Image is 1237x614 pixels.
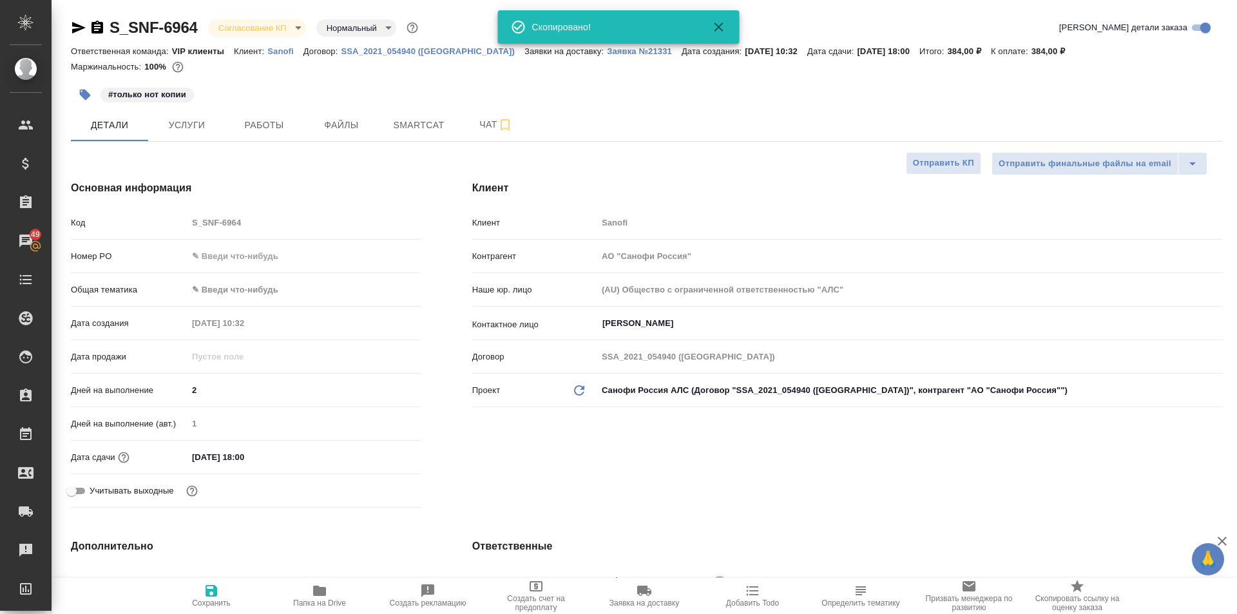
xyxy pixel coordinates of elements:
button: Папка на Drive [265,578,374,614]
input: ✎ Введи что-нибудь [187,247,421,265]
button: Доп статусы указывают на важность/срочность заказа [404,19,421,36]
p: Проект [472,384,501,397]
button: Заявка №21331 [607,45,682,58]
p: Дней на выполнение (авт.) [71,417,187,430]
input: Пустое поле [597,347,1223,366]
span: [PERSON_NAME] детали заказа [1059,21,1187,34]
button: Отправить КП [906,152,981,175]
span: Добавить Todo [726,599,779,608]
button: Добавить Todo [698,578,807,614]
span: [PERSON_NAME] [637,575,716,588]
button: Выбери, если сб и вс нужно считать рабочими днями для выполнения заказа. [184,483,200,499]
span: Папка на Drive [293,599,346,608]
p: Дней на выполнение [71,384,187,397]
p: Наше юр. лицо [472,283,597,296]
input: Пустое поле [187,414,421,433]
a: 49 [3,225,48,257]
p: Контактное лицо [472,318,597,331]
p: 384,00 ₽ [1031,46,1075,56]
p: Дата сдачи [71,451,115,464]
input: Пустое поле [187,571,421,590]
div: Согласование КП [316,19,396,37]
span: 🙏 [1197,546,1219,573]
h4: Ответственные [472,539,1223,554]
button: Закрыть [704,19,734,35]
p: SSA_2021_054940 ([GEOGRAPHIC_DATA]) [341,46,524,56]
h4: Клиент [472,180,1223,196]
p: [DATE] 10:32 [745,46,807,56]
span: Скопировать ссылку на оценку заказа [1031,594,1124,612]
a: S_SNF-6964 [110,19,198,36]
button: Скопировать ссылку для ЯМессенджера [71,20,86,35]
button: Сохранить [157,578,265,614]
h4: Дополнительно [71,539,421,554]
span: Создать счет на предоплату [490,594,582,612]
span: Отправить КП [913,156,974,171]
button: Нормальный [323,23,381,34]
button: Open [1216,322,1218,325]
input: ✎ Введи что-нибудь [187,381,421,399]
input: Пустое поле [597,213,1223,232]
span: только нот копии [99,88,195,99]
span: Создать рекламацию [390,599,466,608]
p: Ответственная команда: [71,46,172,56]
p: Дата создания: [682,46,745,56]
a: Sanofi [267,45,303,56]
p: Договор: [303,46,341,56]
p: Дата создания [71,317,187,330]
p: VIP клиенты [172,46,234,56]
button: Определить тематику [807,578,915,614]
p: 384,00 ₽ [947,46,991,56]
p: Заявки на доставку: [524,46,607,56]
p: Клиент [472,216,597,229]
span: Учитывать выходные [90,484,174,497]
span: Детали [79,117,140,133]
div: Скопировано! [532,21,693,34]
p: Клиент: [234,46,267,56]
input: ✎ Введи что-нибудь [187,448,300,466]
div: Санофи Россия АЛС (Договор "SSA_2021_054940 ([GEOGRAPHIC_DATA])", контрагент "АО "Санофи Россия"") [597,379,1223,401]
span: Файлы [311,117,372,133]
span: Smartcat [388,117,450,133]
div: ✎ Введи что-нибудь [187,279,421,301]
p: Путь на drive [71,575,187,588]
input: Пустое поле [597,247,1223,265]
span: Сохранить [192,599,231,608]
p: Дата продажи [71,350,187,363]
span: Призвать менеджера по развитию [923,594,1015,612]
p: Номер PO [71,250,187,263]
button: Если добавить услуги и заполнить их объемом, то дата рассчитается автоматически [115,449,132,466]
button: Скопировать ссылку на оценку заказа [1023,578,1131,614]
button: Добавить тэг [71,81,99,109]
button: Создать рекламацию [374,578,482,614]
p: Заявка №21331 [607,46,682,56]
input: Пустое поле [597,280,1223,299]
p: К оплате: [991,46,1031,56]
span: Отправить финальные файлы на email [999,157,1171,171]
p: #только нот копии [108,88,186,101]
span: Услуги [156,117,218,133]
div: ✎ Введи что-нибудь [192,283,405,296]
div: split button [992,152,1207,175]
span: Работы [233,117,295,133]
button: Скопировать ссылку [90,20,105,35]
p: Контрагент [472,250,597,263]
p: Дата сдачи: [807,46,857,56]
span: Определить тематику [821,599,899,608]
button: 0.00 RUB; [169,59,186,75]
h4: Основная информация [71,180,421,196]
div: Согласование КП [208,19,306,37]
button: Создать счет на предоплату [482,578,590,614]
p: Общая тематика [71,283,187,296]
p: 100% [144,62,169,72]
button: Заявка на доставку [590,578,698,614]
svg: Подписаться [497,117,513,133]
span: Заявка на доставку [609,599,679,608]
button: 🙏 [1192,543,1224,575]
p: Договор [472,350,597,363]
span: 49 [23,228,48,241]
button: Добавить менеджера [601,566,632,597]
p: Код [71,216,187,229]
p: [DATE] 18:00 [857,46,919,56]
p: Итого: [919,46,947,56]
